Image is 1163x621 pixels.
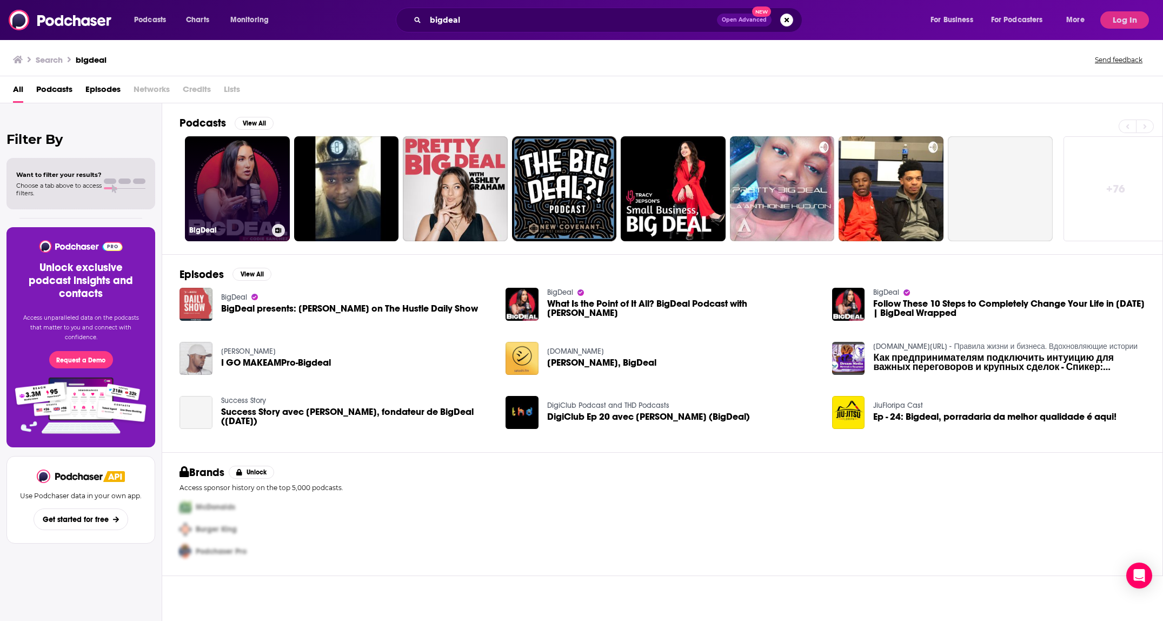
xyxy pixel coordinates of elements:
a: EpisodesView All [180,268,271,281]
span: For Business [931,12,973,28]
span: Networks [134,81,170,103]
input: Search podcasts, credits, & more... [426,11,717,29]
button: View All [232,268,271,281]
span: More [1066,12,1085,28]
a: DigiClub Podcast and THD Podcasts [547,401,669,410]
span: Burger King [196,525,237,534]
span: Podchaser Pro [196,547,247,556]
img: Podchaser - Follow, Share and Rate Podcasts [9,10,112,30]
p: Use Podchaser data in your own app. [20,492,142,500]
img: First Pro Logo [175,496,196,518]
img: I GO MAKEAMPro-Bigdeal [180,342,212,375]
span: [PERSON_NAME], BigDeal [547,358,656,367]
a: All [13,81,23,103]
a: Success Story avec Issam Essefi, fondateur de BigDeal (02/04/2017) [180,396,212,429]
a: DigiClub Ep 20 avec Issam Essefi (BigDeal) [547,412,750,421]
span: Как предпринимателям подключить интуицию для важных переговоров и крупных сделок - Спикер: [PERSO... [873,353,1145,372]
span: Follow These 10 Steps to Completely Change Your Life in [DATE] | BigDeal Wrapped [873,299,1145,318]
span: Credits [183,81,211,103]
h2: Podcasts [180,116,226,130]
span: Get started for free [43,515,109,524]
button: open menu [223,11,283,29]
a: Тимур Нуруллаев, BigDeal [547,358,656,367]
span: McDonalds [196,503,235,512]
a: Vk.com/WinWinNews - Правила жизни и бизнеса. Вдохновляющие истории [873,342,1138,351]
a: I GO MAKEAMPro-Bigdeal [221,358,331,367]
img: Ep - 24: Bigdeal, porradaria da melhor qualidade é aqui! [832,396,865,429]
span: Open Advanced [722,17,767,23]
span: Podcasts [134,12,166,28]
h2: Episodes [180,268,224,281]
button: Unlock [229,466,275,479]
a: Success Story [221,396,266,405]
span: Charts [186,12,209,28]
button: View All [235,117,274,130]
div: Open Intercom Messenger [1126,563,1152,589]
span: BigDeal presents: [PERSON_NAME] on The Hustle Daily Show [221,304,478,313]
a: BigDeal presents: Codie Sanchez on The Hustle Daily Show [221,304,478,313]
img: What Is the Point of It All? BigDeal Podcast with Codie Sanchez [506,288,539,321]
span: What Is the Point of It All? BigDeal Podcast with [PERSON_NAME] [547,299,819,318]
button: Request a Demo [49,351,113,368]
a: Ep - 24: Bigdeal, porradaria da melhor qualidade é aqui! [873,412,1117,421]
span: DigiClub Ep 20 avec [PERSON_NAME] (BigDeal) [547,412,750,421]
a: Success Story avec Issam Essefi, fondateur de BigDeal (02/04/2017) [221,407,493,426]
button: open menu [923,11,987,29]
a: What Is the Point of It All? BigDeal Podcast with Codie Sanchez [547,299,819,318]
img: Follow These 10 Steps to Completely Change Your Life in 2025 | BigDeal Wrapped [832,288,865,321]
img: Тимур Нуруллаев, BigDeal [506,342,539,375]
span: New [752,6,772,17]
img: Second Pro Logo [175,518,196,540]
h3: Search [36,55,63,65]
button: open menu [1059,11,1098,29]
a: BigDeal [221,293,247,302]
h2: Filter By [6,131,155,147]
span: Monitoring [230,12,269,28]
a: PodcastsView All [180,116,274,130]
button: Log In [1100,11,1149,29]
a: Satoshi.fm [547,347,604,356]
span: Want to filter your results? [16,171,102,179]
p: Access sponsor history on the top 5,000 podcasts. [180,484,1145,492]
a: BigDeal [547,288,573,297]
span: Lists [224,81,240,103]
a: Как предпринимателям подключить интуицию для важных переговоров и крупных сделок - Спикер: Виктор... [832,342,865,375]
a: Charts [179,11,216,29]
a: Holly Angel [221,347,276,356]
button: open menu [127,11,180,29]
a: Follow These 10 Steps to Completely Change Your Life in 2025 | BigDeal Wrapped [873,299,1145,318]
span: For Podcasters [991,12,1043,28]
h3: BigDeal [189,226,268,235]
a: Podcasts [36,81,72,103]
img: Third Pro Logo [175,540,196,563]
a: Как предпринимателям подключить интуицию для важных переговоров и крупных сделок - Спикер: Виктор... [873,353,1145,372]
a: BigDeal [185,136,290,241]
a: Episodes [85,81,121,103]
img: Podchaser - Follow, Share and Rate Podcasts [37,470,104,483]
span: Success Story avec [PERSON_NAME], fondateur de BigDeal ([DATE]) [221,407,493,426]
img: Pro Features [11,377,150,434]
h2: Brands [180,466,224,479]
h3: bigdeal [76,55,107,65]
a: JiuFloripa Cast [873,401,923,410]
img: DigiClub Ep 20 avec Issam Essefi (BigDeal) [506,396,539,429]
img: Podchaser API banner [103,471,125,482]
div: Search podcasts, credits, & more... [406,8,813,32]
img: Podchaser - Follow, Share and Rate Podcasts [38,240,123,253]
button: Open AdvancedNew [717,14,772,27]
img: BigDeal presents: Codie Sanchez on The Hustle Daily Show [180,288,212,321]
button: open menu [984,11,1059,29]
button: Send feedback [1092,55,1146,64]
